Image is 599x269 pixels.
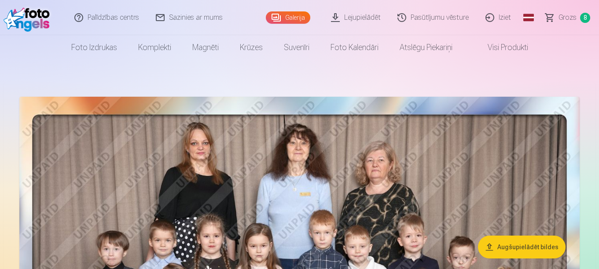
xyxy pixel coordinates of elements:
[389,35,463,60] a: Atslēgu piekariņi
[266,11,310,24] a: Galerija
[4,4,54,32] img: /fa1
[273,35,320,60] a: Suvenīri
[320,35,389,60] a: Foto kalendāri
[478,236,566,258] button: Augšupielādēt bildes
[559,12,577,23] span: Grozs
[463,35,539,60] a: Visi produkti
[61,35,128,60] a: Foto izdrukas
[182,35,229,60] a: Magnēti
[128,35,182,60] a: Komplekti
[580,13,590,23] span: 8
[229,35,273,60] a: Krūzes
